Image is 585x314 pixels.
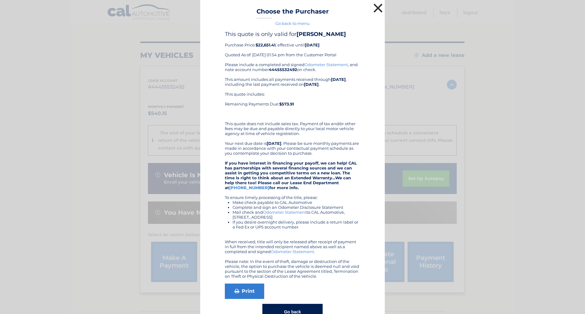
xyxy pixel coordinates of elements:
[305,42,320,47] b: [DATE]
[233,220,360,229] li: If you desire overnight delivery, please include a return label or a Fed Ex or UPS account number.
[225,31,360,38] h4: This quote is only valid for
[275,21,310,26] a: Go back to menu
[233,200,360,205] li: Make check payable to CAL Automotive
[331,77,346,82] b: [DATE]
[233,205,360,210] li: Complete and sign an Odometer Disclosure Statement
[304,62,348,67] a: Odometer Statement
[304,82,319,87] b: [DATE]
[225,161,357,190] strong: If you have interest in financing your payoff, we can help! CAL has partnerships with several fin...
[372,2,384,14] button: ×
[296,31,346,38] b: [PERSON_NAME]
[271,249,314,254] a: Odometer Statement
[233,210,360,220] li: Mail check and to CAL Automotive, [STREET_ADDRESS]
[225,62,360,279] div: Please include a completed and signed , and note account number on check. This amount includes al...
[279,101,294,106] b: $573.91
[225,31,360,62] div: Purchase Price: , effective until Quoted As of: [DATE] 01:54 pm from the Customer Portal
[257,8,329,18] h3: Choose the Purchaser
[225,92,360,116] div: This quote includes: Remaining Payments Due:
[229,185,269,190] a: [PHONE_NUMBER]
[269,67,297,72] b: 44455532492
[263,210,306,215] a: Odometer Statement
[225,284,264,299] a: Print
[267,141,281,146] b: [DATE]
[256,42,276,47] b: $22,651.41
